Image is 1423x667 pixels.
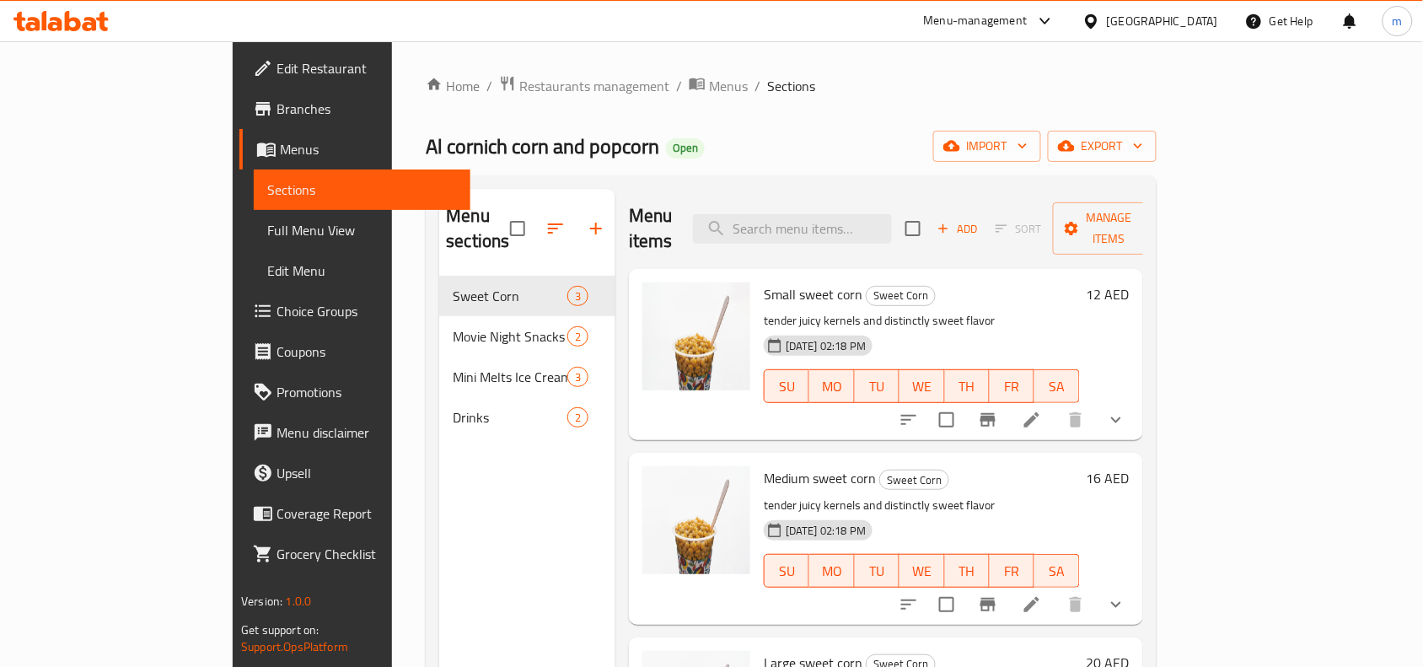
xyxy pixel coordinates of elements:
button: Add section [576,208,616,249]
nav: breadcrumb [426,75,1156,97]
button: FR [990,554,1034,588]
button: MO [809,554,854,588]
a: Edit Restaurant [239,48,470,89]
button: TU [855,554,899,588]
span: Sweet Corn [880,471,948,490]
button: SU [764,369,809,403]
a: Support.OpsPlatform [241,636,348,658]
svg: Show Choices [1106,594,1126,615]
span: TU [862,559,893,584]
span: Select all sections [500,211,535,246]
span: WE [906,374,937,399]
nav: Menu sections [439,269,615,444]
a: Edit menu item [1022,594,1042,615]
span: Menus [709,76,748,96]
li: / [754,76,760,96]
button: Branch-specific-item [968,584,1008,625]
span: Manage items [1066,207,1152,250]
span: Select section [895,211,931,246]
button: delete [1055,400,1096,440]
span: Movie Night Snacks [453,326,567,347]
div: Sweet Corn [453,286,567,306]
span: Add [935,219,980,239]
button: SA [1034,369,1079,403]
button: show more [1096,584,1136,625]
a: Edit menu item [1022,410,1042,430]
div: [GEOGRAPHIC_DATA] [1107,12,1218,30]
span: [DATE] 02:18 PM [779,338,873,354]
a: Menus [239,129,470,169]
button: FR [990,369,1034,403]
button: TH [945,369,990,403]
li: / [486,76,492,96]
span: TH [952,374,983,399]
span: Version: [241,590,282,612]
a: Coupons [239,331,470,372]
div: Sweet Corn [866,286,936,306]
div: Sweet Corn3 [439,276,615,316]
span: MO [816,374,847,399]
a: Menus [689,75,748,97]
button: Branch-specific-item [968,400,1008,440]
input: search [693,214,892,244]
a: Promotions [239,372,470,412]
a: Full Menu View [254,210,470,250]
h2: Menu sections [446,203,509,254]
button: WE [899,554,944,588]
span: Promotions [277,382,457,402]
button: show more [1096,400,1136,440]
span: FR [996,374,1028,399]
img: Medium sweet corn [642,466,750,574]
span: Sections [267,180,457,200]
button: sort-choices [889,584,929,625]
span: Full Menu View [267,220,457,240]
span: SU [771,559,803,584]
a: Menu disclaimer [239,412,470,453]
button: Manage items [1053,202,1166,255]
span: Branches [277,99,457,119]
div: items [567,407,588,428]
button: MO [809,369,854,403]
button: delete [1055,584,1096,625]
span: Small sweet corn [764,282,862,307]
span: Mini Melts Ice Cream [453,367,567,387]
span: import [947,136,1028,157]
div: Drinks2 [439,397,615,438]
img: Small sweet corn [642,282,750,390]
span: Coverage Report [277,503,457,524]
span: SA [1041,374,1072,399]
span: Select to update [929,402,964,438]
span: MO [816,559,847,584]
span: Sort sections [535,208,576,249]
span: Al cornich corn and popcorn [426,127,659,165]
a: Grocery Checklist [239,534,470,574]
span: SU [771,374,803,399]
span: SA [1041,559,1072,584]
span: Coupons [277,342,457,362]
span: Open [666,141,705,155]
svg: Show Choices [1106,410,1126,430]
p: tender juicy kernels and distinctly sweet flavor [764,310,1080,331]
span: m [1393,12,1403,30]
span: Add item [931,216,985,242]
span: Sections [767,76,815,96]
button: SU [764,554,809,588]
span: export [1061,136,1143,157]
a: Choice Groups [239,291,470,331]
button: WE [899,369,944,403]
span: 3 [568,288,588,304]
div: Mini Melts Ice Cream3 [439,357,615,397]
span: Edit Menu [267,261,457,281]
button: Add [931,216,985,242]
span: Medium sweet corn [764,465,876,491]
div: Sweet Corn [879,470,949,490]
h2: Menu items [629,203,673,254]
div: Menu-management [924,11,1028,31]
span: TU [862,374,893,399]
span: Drinks [453,407,567,428]
span: Upsell [277,463,457,483]
span: WE [906,559,937,584]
